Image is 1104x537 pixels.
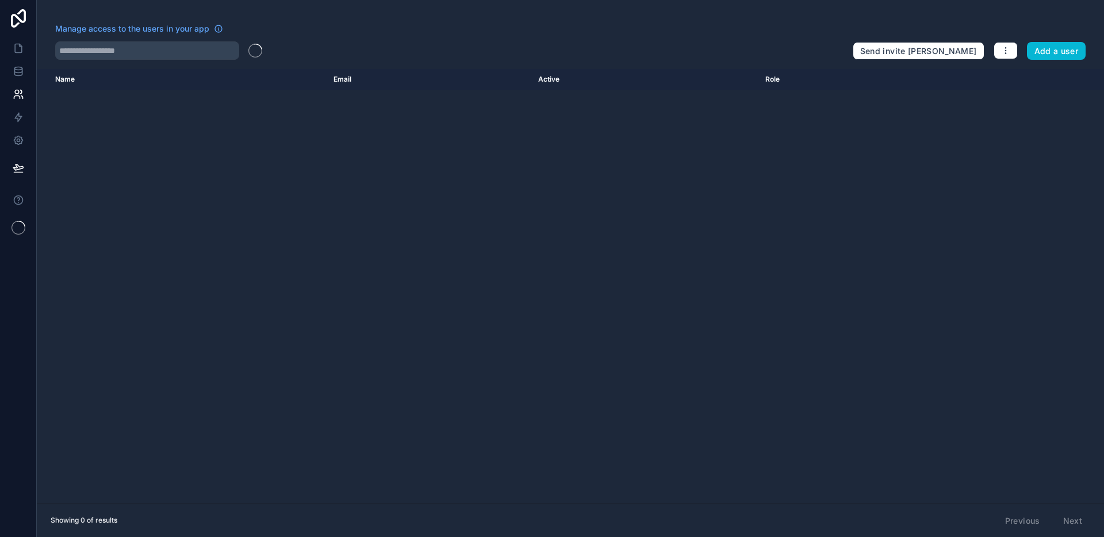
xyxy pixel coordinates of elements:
span: Manage access to the users in your app [55,23,209,34]
div: scrollable content [37,69,1104,504]
button: Add a user [1027,42,1086,60]
th: Email [327,69,531,90]
th: Name [37,69,327,90]
button: Send invite [PERSON_NAME] [853,42,984,60]
a: Manage access to the users in your app [55,23,223,34]
span: Showing 0 of results [51,516,117,525]
th: Role [758,69,941,90]
th: Active [531,69,758,90]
